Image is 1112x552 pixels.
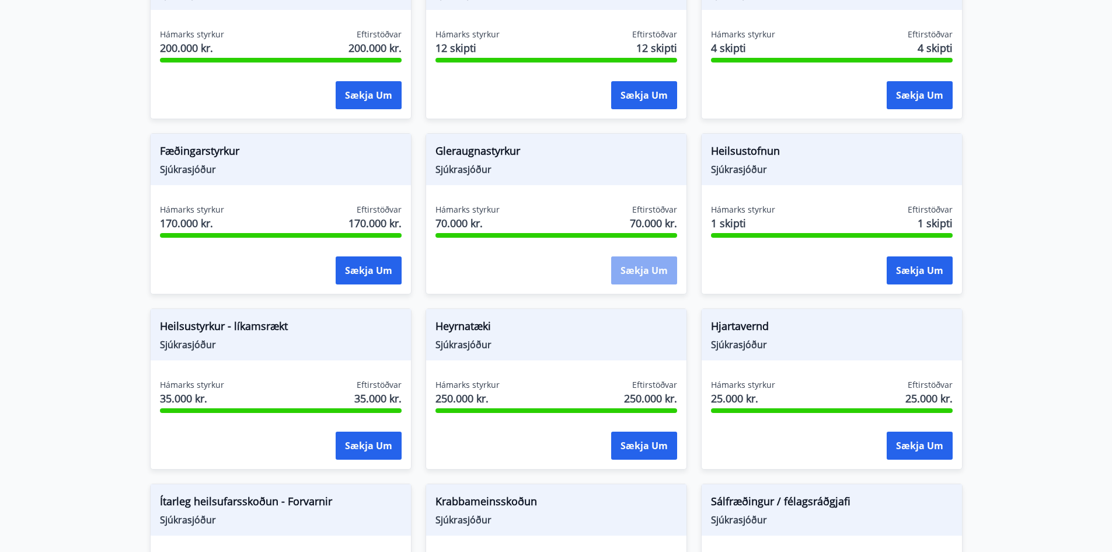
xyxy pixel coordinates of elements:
[160,391,224,406] span: 35.000 kr.
[435,204,500,216] span: Hámarks styrkur
[711,379,775,391] span: Hámarks styrkur
[435,29,500,40] span: Hámarks styrkur
[611,256,677,284] button: Sækja um
[611,81,677,109] button: Sækja um
[160,494,402,513] span: Ítarleg heilsufarsskoðun - Forvarnir
[160,216,224,231] span: 170.000 kr.
[711,318,953,338] span: Hjartavernd
[711,163,953,176] span: Sjúkrasjóður
[160,29,224,40] span: Hámarks styrkur
[908,204,953,216] span: Eftirstöðvar
[435,391,500,406] span: 250.000 kr.
[611,432,677,460] button: Sækja um
[624,391,677,406] span: 250.000 kr.
[160,204,224,216] span: Hámarks styrkur
[354,391,402,406] span: 35.000 kr.
[711,338,953,351] span: Sjúkrasjóður
[711,40,775,55] span: 4 skipti
[336,432,402,460] button: Sækja um
[336,256,402,284] button: Sækja um
[711,204,775,216] span: Hámarks styrkur
[160,513,402,526] span: Sjúkrasjóður
[711,29,775,40] span: Hámarks styrkur
[357,29,402,40] span: Eftirstöðvar
[711,216,775,231] span: 1 skipti
[908,29,953,40] span: Eftirstöðvar
[887,256,953,284] button: Sækja um
[435,494,677,513] span: Krabbameinsskoðun
[357,204,402,216] span: Eftirstöðvar
[632,379,677,391] span: Eftirstöðvar
[435,163,677,176] span: Sjúkrasjóður
[887,432,953,460] button: Sækja um
[435,338,677,351] span: Sjúkrasjóður
[632,204,677,216] span: Eftirstöðvar
[160,143,402,163] span: Fæðingarstyrkur
[160,163,402,176] span: Sjúkrasjóður
[918,216,953,231] span: 1 skipti
[905,391,953,406] span: 25.000 kr.
[887,81,953,109] button: Sækja um
[357,379,402,391] span: Eftirstöðvar
[908,379,953,391] span: Eftirstöðvar
[435,513,677,526] span: Sjúkrasjóður
[918,40,953,55] span: 4 skipti
[160,40,224,55] span: 200.000 kr.
[435,143,677,163] span: Gleraugnastyrkur
[636,40,677,55] span: 12 skipti
[435,216,500,231] span: 70.000 kr.
[632,29,677,40] span: Eftirstöðvar
[160,338,402,351] span: Sjúkrasjóður
[711,391,775,406] span: 25.000 kr.
[160,379,224,391] span: Hámarks styrkur
[435,379,500,391] span: Hámarks styrkur
[348,216,402,231] span: 170.000 kr.
[336,81,402,109] button: Sækja um
[711,494,953,513] span: Sálfræðingur / félagsráðgjafi
[711,513,953,526] span: Sjúkrasjóður
[630,216,677,231] span: 70.000 kr.
[160,318,402,338] span: Heilsustyrkur - líkamsrækt
[435,318,677,338] span: Heyrnatæki
[435,40,500,55] span: 12 skipti
[711,143,953,163] span: Heilsustofnun
[348,40,402,55] span: 200.000 kr.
